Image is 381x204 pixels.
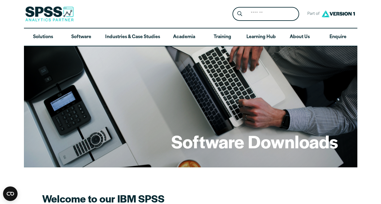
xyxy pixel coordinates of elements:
[165,28,203,46] a: Academia
[281,28,319,46] a: About Us
[171,130,338,153] h1: Software Downloads
[25,6,74,21] img: SPSS Analytics Partner
[242,28,281,46] a: Learning Hub
[234,8,245,20] button: Search magnifying glass icon
[320,8,356,19] img: Version1 Logo
[319,28,357,46] a: Enquire
[304,10,320,18] span: Part of
[232,7,299,21] form: Site Header Search Form
[24,28,357,46] nav: Desktop version of site main menu
[62,28,100,46] a: Software
[237,11,242,16] svg: Search magnifying glass icon
[203,28,241,46] a: Training
[24,28,62,46] a: Solutions
[3,186,18,201] button: Open CMP widget
[100,28,165,46] a: Industries & Case Studies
